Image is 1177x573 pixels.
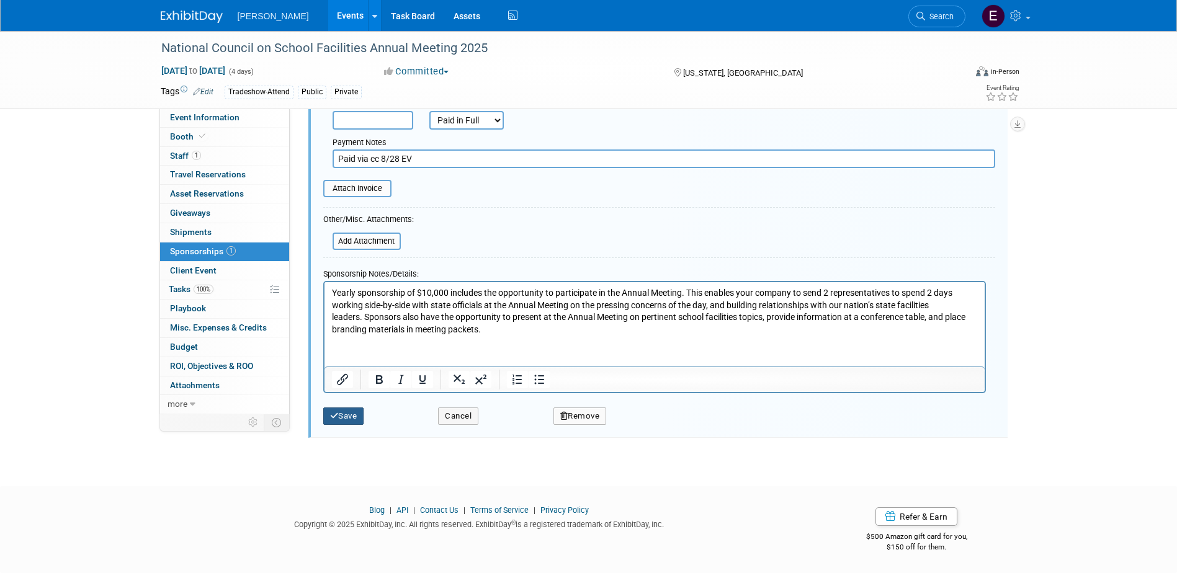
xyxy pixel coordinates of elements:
[160,242,289,261] a: Sponsorships1
[323,214,414,228] div: Other/Misc. Attachments:
[817,523,1017,552] div: $500 Amazon gift card for you,
[170,131,208,141] span: Booth
[160,109,289,127] a: Event Information
[160,319,289,337] a: Misc. Expenses & Credits
[160,223,289,242] a: Shipments
[470,505,529,515] a: Terms of Service
[238,11,309,21] span: [PERSON_NAME]
[169,284,213,294] span: Tasks
[160,166,289,184] a: Travel Reservations
[333,137,995,149] div: Payment Notes
[194,285,213,294] span: 100%
[420,505,459,515] a: Contact Us
[380,65,454,78] button: Committed
[170,227,212,237] span: Shipments
[390,371,411,388] button: Italic
[160,300,289,318] a: Playbook
[540,505,589,515] a: Privacy Policy
[298,86,326,99] div: Public
[507,371,528,388] button: Numbered list
[323,407,364,425] button: Save
[187,66,199,76] span: to
[228,68,254,76] span: (4 days)
[331,86,362,99] div: Private
[160,376,289,395] a: Attachments
[243,414,264,430] td: Personalize Event Tab Strip
[817,542,1017,553] div: $150 off for them.
[226,246,236,255] span: 1
[332,371,353,388] button: Insert/edit link
[875,507,957,526] a: Refer & Earn
[170,169,246,179] span: Travel Reservations
[982,4,1005,28] img: Emy Volk
[157,37,947,60] div: National Council on School Facilities Annual Meeting 2025
[323,263,986,281] div: Sponsorship Notes/Details:
[160,280,289,299] a: Tasks100%
[170,265,217,275] span: Client Event
[553,407,607,425] button: Remove
[170,151,201,161] span: Staff
[161,85,213,99] td: Tags
[460,505,468,515] span: |
[160,395,289,414] a: more
[170,112,239,122] span: Event Information
[193,87,213,96] a: Edit
[908,6,965,27] a: Search
[530,505,539,515] span: |
[168,399,187,409] span: more
[369,505,385,515] a: Blog
[925,12,954,21] span: Search
[892,64,1020,83] div: Event Format
[170,246,236,256] span: Sponsorships
[160,185,289,203] a: Asset Reservations
[438,407,478,425] button: Cancel
[160,147,289,166] a: Staff1
[396,505,408,515] a: API
[976,66,988,76] img: Format-Inperson.png
[170,342,198,352] span: Budget
[324,282,985,366] iframe: Rich Text Area
[264,414,289,430] td: Toggle Event Tabs
[161,516,799,530] div: Copyright © 2025 ExhibitDay, Inc. All rights reserved. ExhibitDay is a registered trademark of Ex...
[161,11,223,23] img: ExhibitDay
[470,371,491,388] button: Superscript
[369,371,390,388] button: Bold
[170,303,206,313] span: Playbook
[160,128,289,146] a: Booth
[387,505,395,515] span: |
[199,133,205,140] i: Booth reservation complete
[990,67,1019,76] div: In-Person
[170,322,267,332] span: Misc. Expenses & Credits
[412,371,433,388] button: Underline
[449,371,470,388] button: Subscript
[170,189,244,198] span: Asset Reservations
[511,519,516,526] sup: ®
[160,357,289,376] a: ROI, Objectives & ROO
[170,208,210,218] span: Giveaways
[985,85,1019,91] div: Event Rating
[160,262,289,280] a: Client Event
[160,204,289,223] a: Giveaways
[160,338,289,357] a: Budget
[170,361,253,371] span: ROI, Objectives & ROO
[161,65,226,76] span: [DATE] [DATE]
[529,371,550,388] button: Bullet list
[170,380,220,390] span: Attachments
[225,86,293,99] div: Tradeshow-Attend
[410,505,418,515] span: |
[192,151,201,160] span: 1
[683,68,803,78] span: [US_STATE], [GEOGRAPHIC_DATA]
